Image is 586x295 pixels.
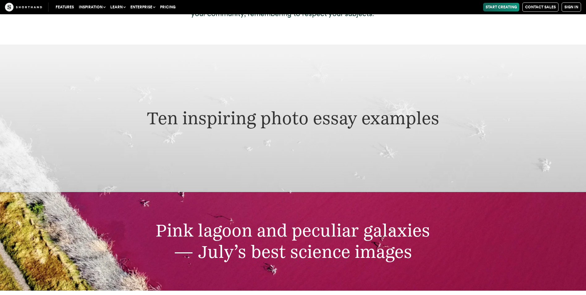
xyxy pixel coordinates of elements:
[76,3,108,11] button: Inspiration
[108,3,128,11] button: Learn
[53,3,76,11] a: Features
[128,3,158,11] button: Enterprise
[158,3,178,11] a: Pricing
[483,3,519,11] a: Start Creating
[92,220,494,263] h2: Pink lagoon and peculiar galaxies — July’s best science images
[562,2,581,12] a: Sign in
[5,3,42,11] img: The Craft
[522,2,559,12] a: Contact Sales
[92,108,494,129] h2: Ten inspiring photo essay examples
